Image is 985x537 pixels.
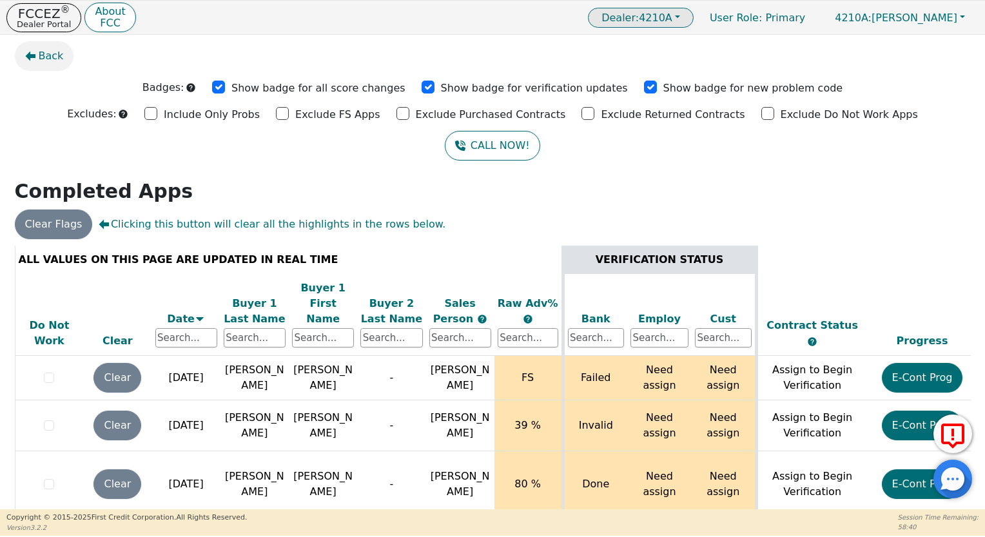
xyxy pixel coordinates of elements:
[601,107,745,122] p: Exclude Returned Contracts
[176,513,247,522] span: All Rights Reserved.
[514,419,541,431] span: 39 %
[756,356,867,400] td: Assign to Begin Verification
[93,411,141,440] button: Clear
[630,311,688,327] div: Employ
[6,523,247,532] p: Version 3.2.2
[95,18,125,28] p: FCC
[220,400,289,451] td: [PERSON_NAME]
[882,411,963,440] button: E-Cont Prog
[93,469,141,499] button: Clear
[756,451,867,518] td: Assign to Begin Verification
[695,311,752,327] div: Cust
[15,210,93,239] button: Clear Flags
[568,311,625,327] div: Bank
[292,280,354,327] div: Buyer 1 First Name
[588,8,694,28] button: Dealer:4210A
[152,400,220,451] td: [DATE]
[99,217,445,232] span: Clicking this button will clear all the highlights in the rows below.
[142,80,184,95] p: Badges:
[835,12,957,24] span: [PERSON_NAME]
[692,400,756,451] td: Need assign
[220,356,289,400] td: [PERSON_NAME]
[6,3,81,32] button: FCCEZ®Dealer Portal
[19,318,81,349] div: Do Not Work
[86,333,148,349] div: Clear
[870,333,975,349] div: Progress
[445,131,540,161] button: CALL NOW!
[697,5,818,30] p: Primary
[563,400,627,451] td: Invalid
[882,469,963,499] button: E-Cont Prog
[898,522,979,532] p: 58:40
[563,451,627,518] td: Done
[295,107,380,122] p: Exclude FS Apps
[710,12,762,24] span: User Role :
[627,356,692,400] td: Need assign
[84,3,135,33] button: AboutFCC
[357,451,425,518] td: -
[95,6,125,17] p: About
[882,363,963,393] button: E-Cont Prog
[514,478,541,490] span: 80 %
[627,451,692,518] td: Need assign
[357,356,425,400] td: -
[360,296,422,327] div: Buyer 2 Last Name
[15,180,193,202] strong: Completed Apps
[627,400,692,451] td: Need assign
[756,400,867,451] td: Assign to Begin Verification
[601,12,672,24] span: 4210A
[152,451,220,518] td: [DATE]
[563,356,627,400] td: Failed
[360,328,422,347] input: Search...
[17,7,71,20] p: FCCEZ
[498,297,558,309] span: Raw Adv%
[220,451,289,518] td: [PERSON_NAME]
[431,470,490,498] span: [PERSON_NAME]
[821,8,979,28] button: 4210A:[PERSON_NAME]
[441,81,628,96] p: Show badge for verification updates
[933,415,972,453] button: Report Error to FCC
[19,251,558,267] div: ALL VALUES ON THIS PAGE ARE UPDATED IN REAL TIME
[224,328,286,347] input: Search...
[568,328,625,347] input: Search...
[766,319,858,331] span: Contract Status
[431,364,490,391] span: [PERSON_NAME]
[231,81,405,96] p: Show badge for all score changes
[568,251,752,267] div: VERIFICATION STATUS
[697,5,818,30] a: User Role: Primary
[692,451,756,518] td: Need assign
[357,400,425,451] td: -
[498,328,558,347] input: Search...
[289,400,357,451] td: [PERSON_NAME]
[835,12,872,24] span: 4210A:
[692,356,756,400] td: Need assign
[663,81,843,96] p: Show badge for new problem code
[6,513,247,523] p: Copyright © 2015- 2025 First Credit Corporation.
[39,48,64,64] span: Back
[433,297,477,325] span: Sales Person
[152,356,220,400] td: [DATE]
[630,328,688,347] input: Search...
[429,328,491,347] input: Search...
[289,451,357,518] td: [PERSON_NAME]
[61,4,70,15] sup: ®
[601,12,639,24] span: Dealer:
[17,20,71,28] p: Dealer Portal
[155,311,217,327] div: Date
[164,107,260,122] p: Include Only Probs
[67,106,116,122] p: Excludes:
[522,371,534,384] span: FS
[695,328,752,347] input: Search...
[292,328,354,347] input: Search...
[898,513,979,522] p: Session Time Remaining:
[416,107,566,122] p: Exclude Purchased Contracts
[289,356,357,400] td: [PERSON_NAME]
[15,41,74,71] button: Back
[781,107,918,122] p: Exclude Do Not Work Apps
[431,411,490,439] span: [PERSON_NAME]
